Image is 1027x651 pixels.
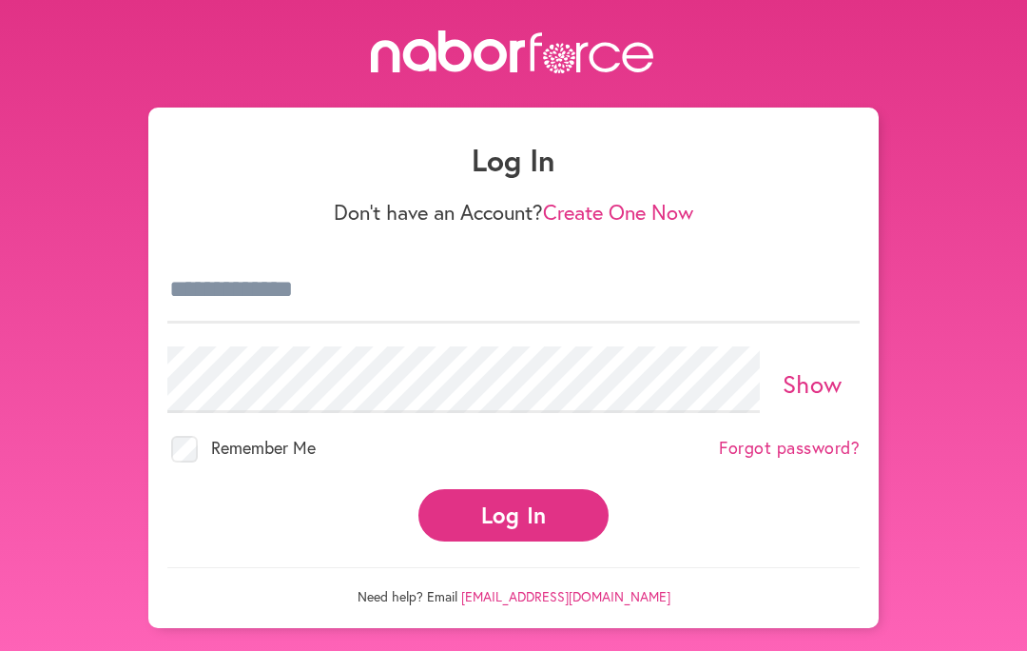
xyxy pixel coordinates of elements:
[167,567,860,605] p: Need help? Email
[167,200,860,225] p: Don't have an Account?
[418,489,609,542] button: Log In
[461,587,670,605] a: [EMAIL_ADDRESS][DOMAIN_NAME]
[543,198,693,226] a: Create One Now
[783,367,843,400] a: Show
[211,436,316,459] span: Remember Me
[719,438,860,459] a: Forgot password?
[167,142,860,178] h1: Log In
